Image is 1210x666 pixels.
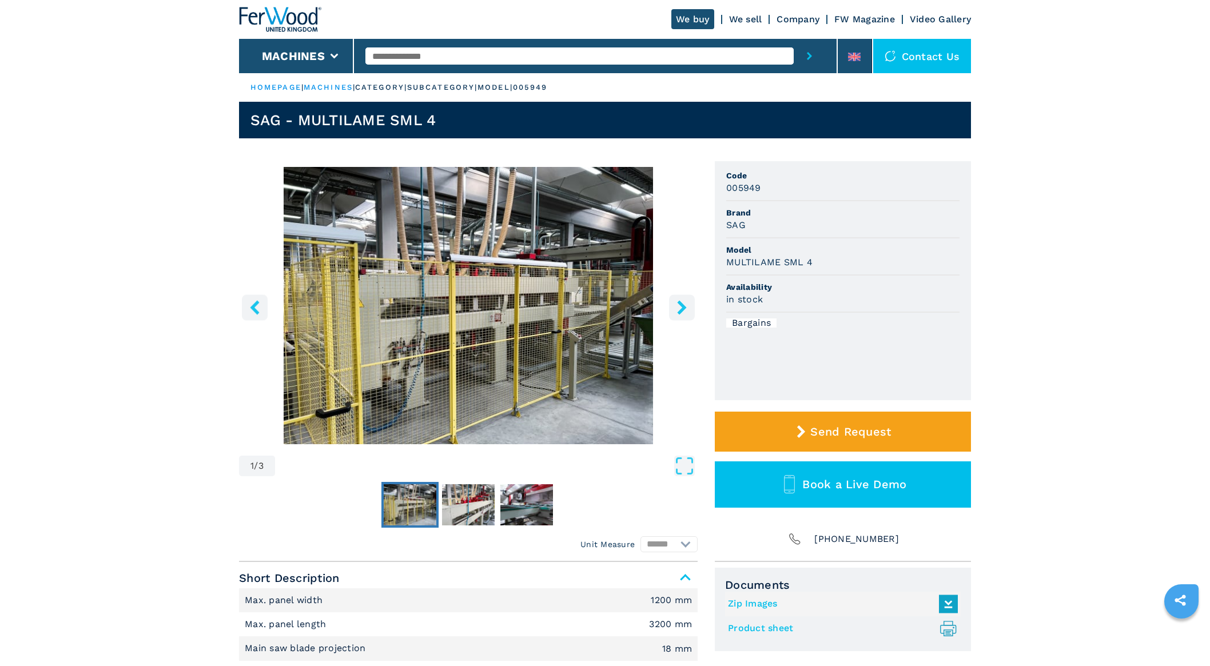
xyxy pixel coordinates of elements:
p: category | [355,82,407,93]
span: / [254,461,258,470]
img: Phone [787,531,803,547]
img: b7f861e60be3ed3c11a8c28e6f0f7d07 [500,484,553,525]
h1: SAG - MULTILAME SML 4 [250,111,436,129]
a: FW Magazine [834,14,895,25]
span: 3 [258,461,264,470]
a: sharethis [1166,586,1195,615]
span: Brand [726,207,960,218]
img: Ferwood [239,7,321,32]
button: Send Request [715,412,971,452]
p: Main saw blade projection [245,642,369,655]
em: 3200 mm [649,620,692,629]
h3: 005949 [726,181,761,194]
p: subcategory | [407,82,477,93]
nav: Thumbnail Navigation [239,482,698,528]
span: Short Description [239,568,698,588]
a: Zip Images [728,595,952,613]
a: Company [777,14,819,25]
img: Contact us [885,50,896,62]
p: Max. panel length [245,618,329,631]
button: Open Fullscreen [278,456,695,476]
button: Machines [262,49,325,63]
p: model | [477,82,513,93]
em: Unit Measure [580,539,635,550]
img: Multi Rip Saws SAG MULTILAME SML 4 [239,167,698,444]
span: Model [726,244,960,256]
span: 1 [250,461,254,470]
h3: MULTILAME SML 4 [726,256,813,269]
button: left-button [242,294,268,320]
span: Book a Live Demo [802,477,906,491]
button: Go to Slide 1 [381,482,439,528]
a: We buy [671,9,714,29]
span: Documents [725,578,961,592]
p: Max. panel width [245,594,325,607]
a: HOMEPAGE [250,83,301,91]
div: Go to Slide 1 [239,167,698,444]
img: 788d39350d9b2873b3cbbc3ee4a82f78 [384,484,436,525]
button: Book a Live Demo [715,461,971,508]
iframe: Chat [1161,615,1201,657]
a: machines [304,83,353,91]
em: 18 mm [662,644,692,653]
span: [PHONE_NUMBER] [814,531,899,547]
h3: SAG [726,218,746,232]
div: Bargains [726,318,777,328]
div: Contact us [873,39,972,73]
span: | [301,83,304,91]
button: Go to Slide 2 [440,482,497,528]
button: submit-button [794,39,825,73]
span: Code [726,170,960,181]
em: 1200 mm [651,596,692,605]
p: 005949 [513,82,548,93]
button: Go to Slide 3 [498,482,555,528]
a: Product sheet [728,619,952,638]
span: Send Request [810,425,891,438]
span: Availability [726,281,960,293]
img: 3925b4f9add637135985839116b79d9f [442,484,495,525]
span: | [353,83,355,91]
a: Video Gallery [910,14,971,25]
button: right-button [669,294,695,320]
h3: in stock [726,293,763,306]
a: We sell [729,14,762,25]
